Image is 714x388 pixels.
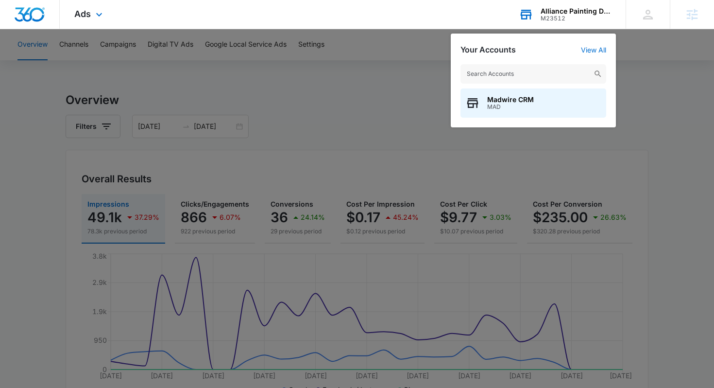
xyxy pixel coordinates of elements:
[460,64,606,84] input: Search Accounts
[460,88,606,118] button: Madwire CRMMAD
[581,46,606,54] a: View All
[74,9,91,19] span: Ads
[460,45,516,54] h2: Your Accounts
[541,7,612,15] div: account name
[541,15,612,22] div: account id
[487,96,534,104] span: Madwire CRM
[487,104,534,110] span: MAD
